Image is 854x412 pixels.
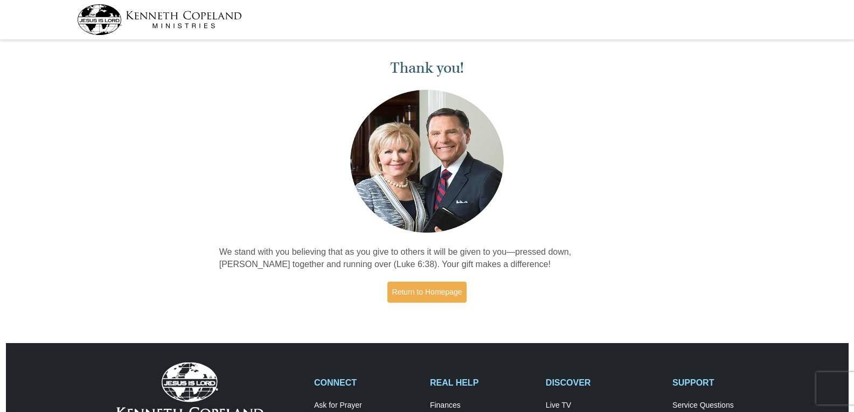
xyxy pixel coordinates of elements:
p: We stand with you believing that as you give to others it will be given to you—pressed down, [PER... [219,246,635,271]
h2: DISCOVER [546,378,661,388]
a: Service Questions [672,401,777,410]
a: Live TV [546,401,661,410]
h2: REAL HELP [430,378,534,388]
a: Ask for Prayer [314,401,419,410]
h2: CONNECT [314,378,419,388]
a: Return to Homepage [387,282,467,303]
img: kcm-header-logo.svg [77,4,242,35]
h1: Thank you! [219,59,635,77]
img: Kenneth and Gloria [348,87,506,235]
h2: SUPPORT [672,378,777,388]
a: Finances [430,401,534,410]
